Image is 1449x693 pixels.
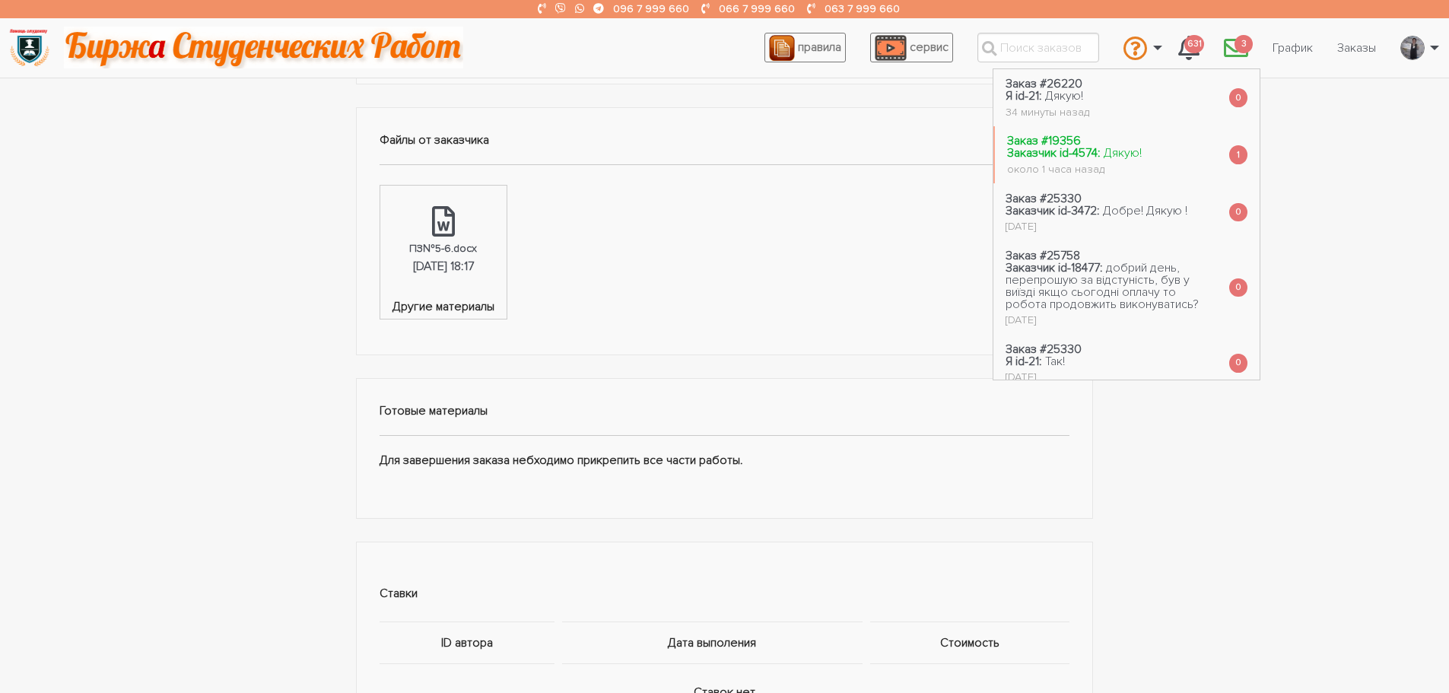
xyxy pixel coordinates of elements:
[1166,27,1212,68] a: 631
[769,35,795,61] img: agreement_icon-feca34a61ba7f3d1581b08bc946b2ec1ccb426f67415f344566775c155b7f62c.png
[977,33,1099,62] input: Поиск заказов
[1006,203,1100,218] strong: Заказчик id-3472:
[380,297,507,319] span: Другие материалы
[1229,354,1247,373] span: 0
[1007,164,1142,175] div: около 1 часа назад
[1006,76,1082,91] strong: Заказ #26220
[993,69,1101,126] a: Заказ #26220 Я id-21: Дякую! 34 минуты назад
[1229,203,1247,222] span: 0
[825,2,900,15] a: 063 7 999 660
[1184,35,1204,54] span: 631
[64,27,463,68] img: motto-2ce64da2796df845c65ce8f9480b9c9d679903764b3ca6da4b6de107518df0fe.gif
[1006,315,1205,326] div: [DATE]
[380,403,488,418] strong: Готовые материалы
[380,132,489,148] strong: Файлы от заказчика
[1006,107,1089,118] div: 34 минуты назад
[380,565,1070,622] td: Ставки
[1325,33,1388,62] a: Заказы
[1229,278,1247,297] span: 0
[993,183,1200,240] a: Заказ #25330 Заказчик id-3472: Добре! Дякую ! [DATE]
[1045,354,1065,369] span: Так!
[558,621,867,663] th: Дата выполения
[1235,35,1253,54] span: 3
[1229,88,1247,107] span: 0
[875,35,907,61] img: play_icon-49f7f135c9dc9a03216cfdbccbe1e3994649169d890fb554cedf0eac35a01ba8.png
[995,126,1154,183] a: Заказ #19356 Заказчик id-4574: Дякую! около 1 часа назад
[1401,36,1424,60] img: 20171208_160937.jpg
[1006,354,1042,369] strong: Я id-21:
[1006,260,1199,312] span: добрий день, перепрошую за відстуність, був у виїзді якщо сьогодні оплачу то робота продовжить ви...
[409,240,477,257] div: ПЗ№5-6.docx
[764,33,846,62] a: правила
[1103,203,1187,218] span: Добре! Дякую !
[413,257,474,277] div: [DATE] 18:17
[1045,88,1083,103] span: Дякую!
[1006,221,1187,232] div: [DATE]
[1104,145,1142,161] span: Дякую!
[1006,372,1082,383] div: [DATE]
[1007,145,1101,161] strong: Заказчик id-4574:
[1006,248,1080,263] strong: Заказ #25758
[1006,260,1103,275] strong: Заказчик id-18477:
[380,621,558,663] th: ID автора
[719,2,795,15] a: 066 7 999 660
[613,2,689,15] a: 096 7 999 660
[866,621,1069,663] th: Стоимость
[993,240,1217,334] a: Заказ #25758 Заказчик id-18477: добрий день, перепрошую за відстуність, був у виїзді якщо сьогодн...
[380,451,1070,471] p: Для завершения заказа небходимо прикрепить все части работы.
[870,33,953,62] a: сервис
[1007,133,1081,148] strong: Заказ #19356
[1229,145,1247,164] span: 1
[1260,33,1325,62] a: График
[380,186,507,297] a: ПЗ№5-6.docx[DATE] 18:17
[910,40,949,55] span: сервис
[1212,27,1260,68] a: 3
[1006,342,1082,357] strong: Заказ #25330
[1006,191,1082,206] strong: Заказ #25330
[993,335,1094,392] a: Заказ #25330 Я id-21: Так! [DATE]
[1006,88,1042,103] strong: Я id-21:
[798,40,841,55] span: правила
[8,27,50,68] img: logo-135dea9cf721667cc4ddb0c1795e3ba8b7f362e3d0c04e2cc90b931989920324.png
